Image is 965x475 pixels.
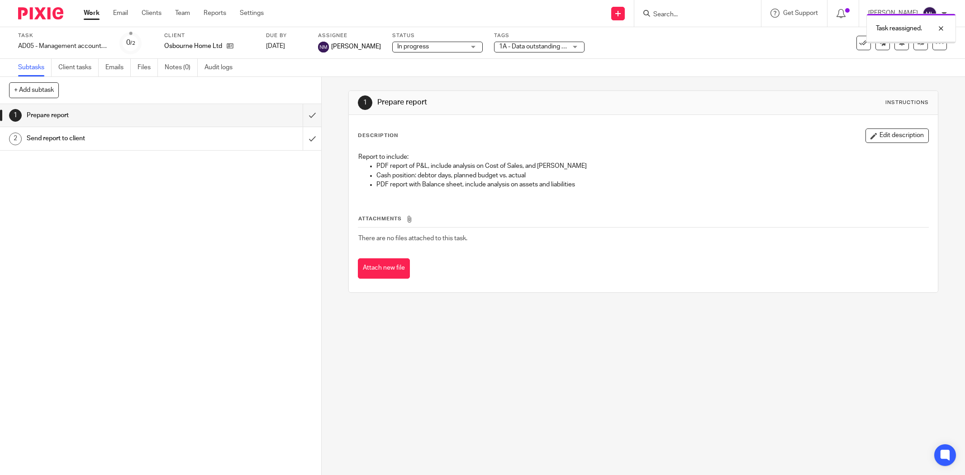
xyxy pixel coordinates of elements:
label: Task [18,32,109,39]
a: Emails [105,59,131,76]
div: 1 [358,95,372,110]
span: Attachments [358,216,402,221]
label: Status [392,32,483,39]
h1: Prepare report [377,98,663,107]
p: PDF report with Balance sheet, include analysis on assets and liabilities [376,180,928,189]
a: Subtasks [18,59,52,76]
h1: Prepare report [27,109,205,122]
p: Osbourne Home Ltd [164,42,222,51]
p: PDF report of P&L, include analysis on Cost of Sales, and [PERSON_NAME] [376,161,928,171]
span: 1A - Data outstanding + 2 [499,43,570,50]
label: Client [164,32,255,39]
img: svg%3E [922,6,937,21]
div: 2 [9,133,22,145]
h1: Send report to client [27,132,205,145]
a: Settings [240,9,264,18]
div: 1 [9,109,22,122]
button: Attach new file [358,258,410,279]
p: Task reassigned. [876,24,922,33]
span: [PERSON_NAME] [331,42,381,51]
p: Report to include: [358,152,928,161]
span: In progress [397,43,429,50]
span: There are no files attached to this task. [358,235,467,242]
button: Edit description [865,128,929,143]
img: Pixie [18,7,63,19]
a: Clients [142,9,162,18]
img: svg%3E [318,42,329,52]
div: 0 [126,38,135,48]
a: Reports [204,9,226,18]
p: Description [358,132,398,139]
a: Team [175,9,190,18]
a: Work [84,9,100,18]
span: [DATE] [266,43,285,49]
button: + Add subtask [9,82,59,98]
small: /2 [130,41,135,46]
a: Email [113,9,128,18]
p: Cash position: debtor days, planned budget vs. actual [376,171,928,180]
div: AD05 - Management accounts (monthly) - [DATE] [18,42,109,51]
a: Notes (0) [165,59,198,76]
div: AD05 - Management accounts (monthly) - July 31, 2025 [18,42,109,51]
label: Due by [266,32,307,39]
div: Instructions [885,99,929,106]
a: Client tasks [58,59,99,76]
a: Files [138,59,158,76]
a: Audit logs [204,59,239,76]
label: Assignee [318,32,381,39]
